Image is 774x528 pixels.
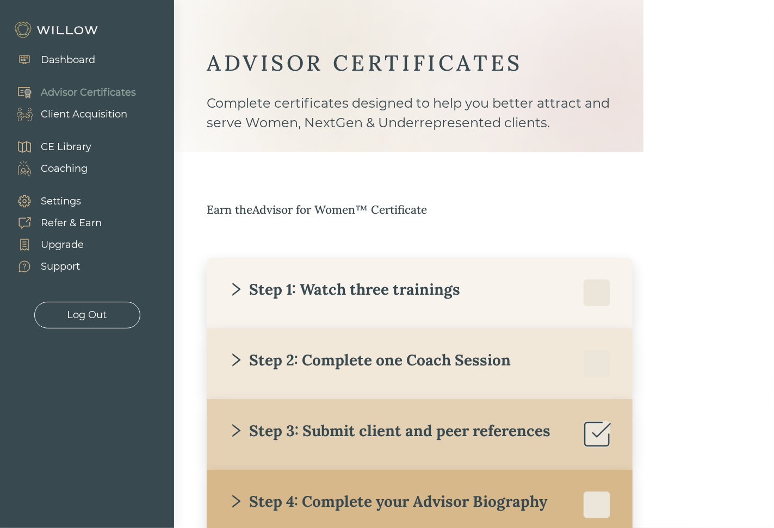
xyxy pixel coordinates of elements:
div: Advisor Certificates [41,85,136,100]
a: Coaching [5,158,91,179]
img: Willow [14,21,101,39]
a: Refer & Earn [5,212,102,234]
div: Step 1: Watch three trainings [228,279,460,299]
div: Earn the Advisor for Women™ Certificate [207,201,676,219]
div: CE Library [41,140,91,154]
div: Settings [41,194,81,209]
span: right [228,423,244,438]
span: right [228,352,244,368]
a: Advisor Certificates [5,82,136,103]
div: Log Out [67,308,107,322]
div: ADVISOR CERTIFICATES [207,49,611,77]
div: Coaching [41,161,88,176]
span: right [228,282,244,297]
a: Upgrade [5,234,102,256]
a: Settings [5,190,102,212]
div: Support [41,259,80,274]
div: Step 3: Submit client and peer references [228,421,550,440]
span: right [228,494,244,509]
div: Complete certificates designed to help you better attract and serve Women, NextGen & Underreprese... [207,94,611,152]
div: Upgrade [41,238,84,252]
a: Client Acquisition [5,103,136,125]
div: Client Acquisition [41,107,127,122]
div: Refer & Earn [41,216,102,231]
div: Step 4: Complete your Advisor Biography [228,492,547,511]
div: Step 2: Complete one Coach Session [228,350,511,370]
a: CE Library [5,136,91,158]
a: Dashboard [5,49,95,71]
div: Dashboard [41,53,95,67]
